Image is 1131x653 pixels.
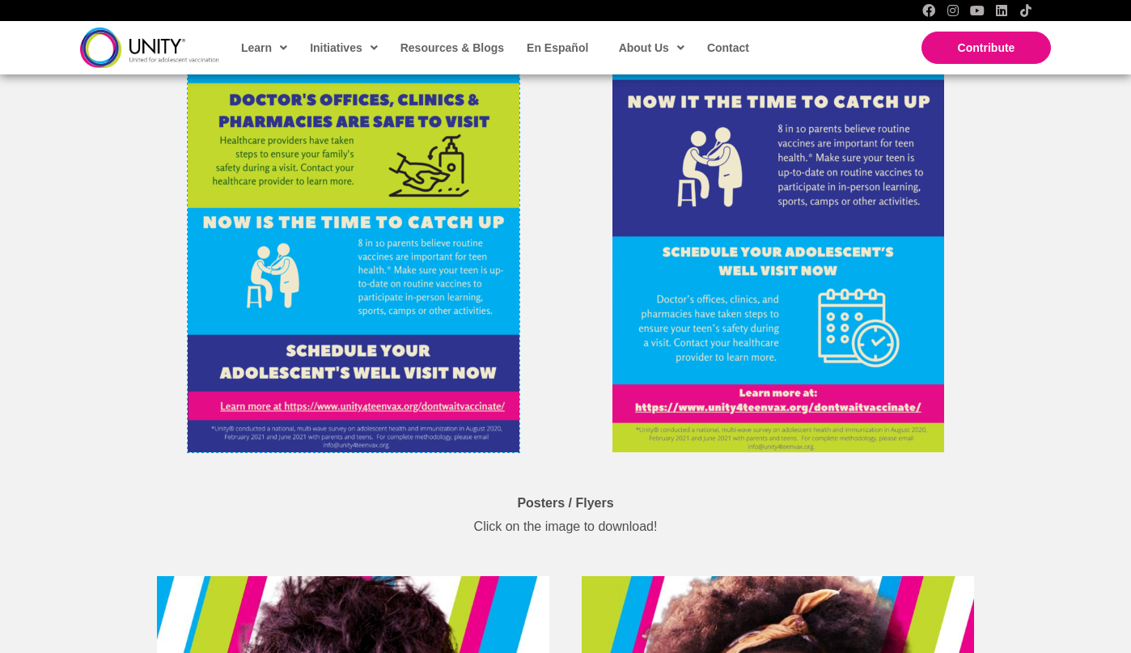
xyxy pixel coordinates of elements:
a: About Us [611,29,691,66]
span: Resources & Blogs [400,41,504,54]
p: Click on the image to download! [157,491,974,539]
strong: Posters / Flyers [517,496,613,510]
a: Instagram [947,4,959,17]
a: Resources & Blogs [392,29,510,66]
a: YouTube [971,4,984,17]
span: Learn [241,36,287,60]
a: LinkedIn [995,4,1008,17]
span: Contribute [958,41,1015,54]
img: unity-logo-dark [80,28,219,67]
span: En Español [527,41,588,54]
a: En Español [519,29,595,66]
a: TikTok [1019,4,1032,17]
span: About Us [619,36,684,60]
span: Initiatives [310,36,378,60]
span: Contact [707,41,749,54]
a: Facebook [922,4,935,17]
a: Contribute [921,32,1051,64]
a: Contact [699,29,756,66]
